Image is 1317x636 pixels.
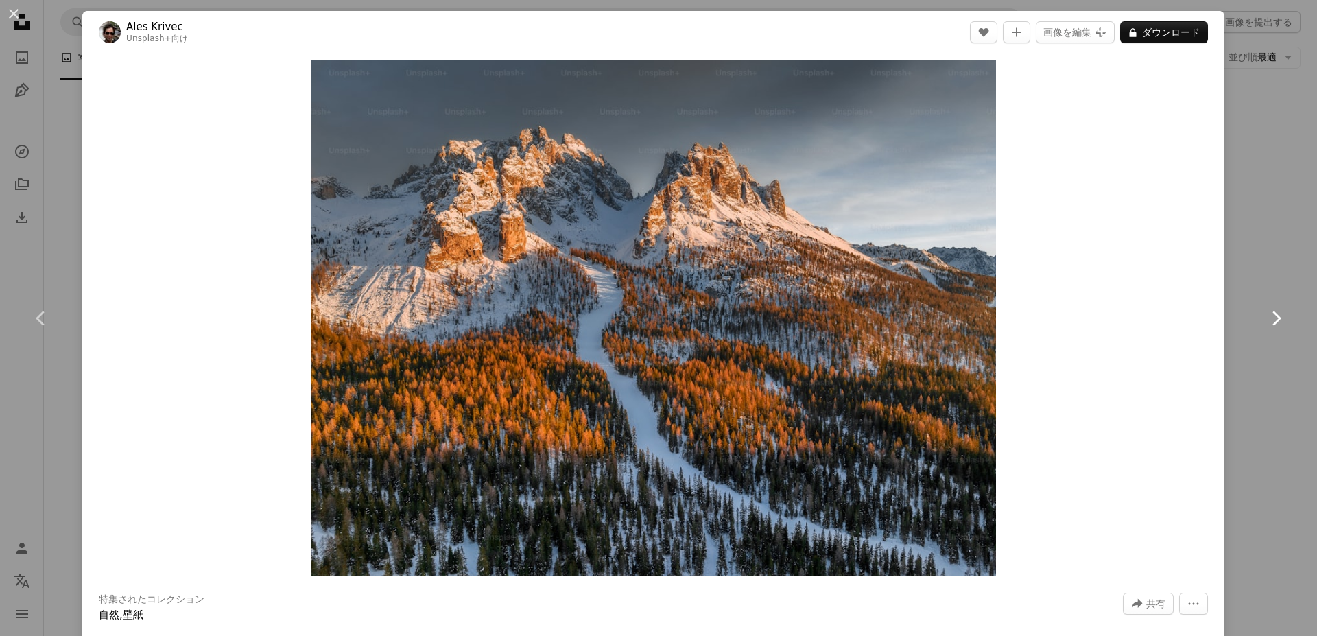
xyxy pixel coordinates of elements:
button: このビジュアルを共有する [1123,593,1174,615]
div: 向け [126,34,188,45]
h3: 特集されたコレクション [99,593,204,606]
button: いいね！ [970,21,997,43]
span: 共有 [1146,593,1165,614]
button: 画像を編集 [1036,21,1115,43]
button: この画像でズームインする [311,60,996,576]
button: その他のアクション [1179,593,1208,615]
span: , [119,609,123,621]
a: Ales Krivec [126,20,188,34]
a: 壁紙 [123,609,143,621]
a: 自然 [99,609,119,621]
button: コレクションに追加する [1003,21,1030,43]
img: Ales Krivecのプロフィールを見る [99,21,121,43]
img: 前景に木々が積もった山 [311,60,996,576]
a: 次へ [1235,252,1317,384]
a: Unsplash+ [126,34,171,43]
button: ダウンロード [1120,21,1208,43]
